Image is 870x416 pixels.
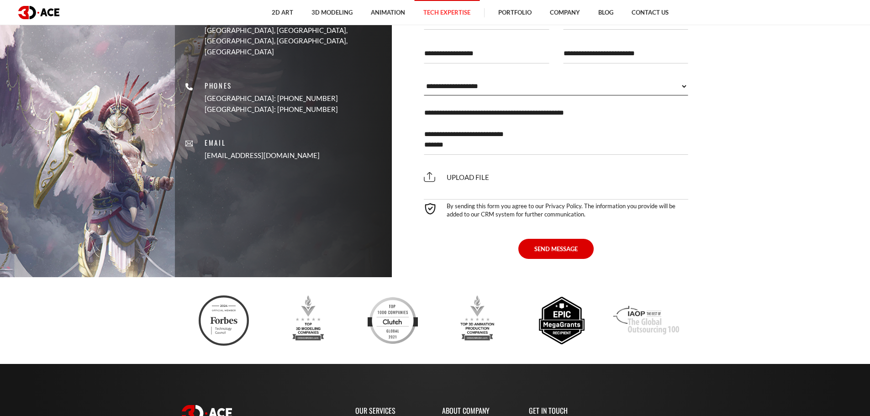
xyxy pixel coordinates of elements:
[283,295,333,346] img: Top 3d modeling companies designrush award 2023
[424,173,489,181] span: Upload file
[205,150,320,161] a: [EMAIL_ADDRESS][DOMAIN_NAME]
[205,104,338,114] p: [GEOGRAPHIC_DATA]: [PHONE_NUMBER]
[205,93,338,104] p: [GEOGRAPHIC_DATA]: [PHONE_NUMBER]
[518,239,594,259] button: SEND MESSAGE
[368,295,418,346] img: Clutch top developers
[613,295,679,346] img: Iaop award
[199,295,249,346] img: Ftc badge 3d ace 2024
[205,15,385,58] p: Representatives: [GEOGRAPHIC_DATA], [GEOGRAPHIC_DATA], [GEOGRAPHIC_DATA], [GEOGRAPHIC_DATA], [GEO...
[452,295,502,346] img: Top 3d animation production companies designrush 2023
[424,199,689,218] div: By sending this form you agree to our Privacy Policy. The information you provide will be added t...
[205,137,320,148] p: Email
[537,295,587,346] img: Epic megagrants recipient
[205,80,338,91] p: Phones
[18,6,59,19] img: logo dark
